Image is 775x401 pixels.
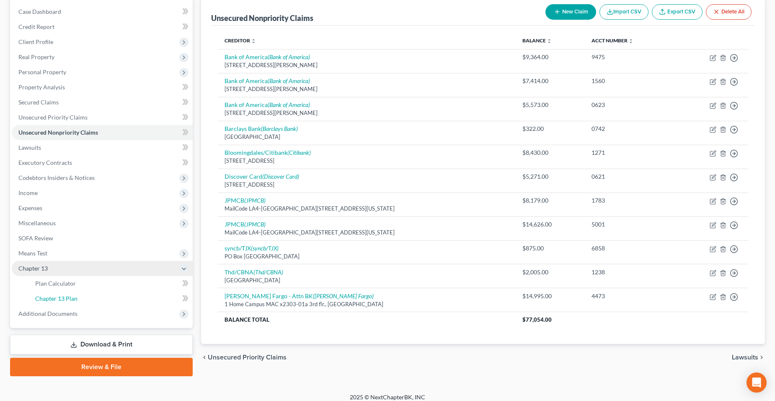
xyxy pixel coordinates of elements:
[18,38,53,45] span: Client Profile
[225,85,509,93] div: [STREET_ADDRESS][PERSON_NAME]
[287,149,311,156] i: (Citibank)
[592,77,668,85] div: 1560
[592,196,668,205] div: 1783
[522,220,579,229] div: $14,626.00
[547,39,552,44] i: unfold_more
[747,372,767,393] div: Open Intercom Messenger
[522,125,579,133] div: $322.00
[268,53,310,60] i: (Bank of America)
[732,354,758,361] span: Lawsuits
[18,204,42,211] span: Expenses
[522,292,579,300] div: $14,995.00
[251,39,256,44] i: unfold_more
[225,181,509,189] div: [STREET_ADDRESS]
[599,4,648,20] button: Import CSV
[225,229,509,237] div: MailCode LA4-[GEOGRAPHIC_DATA][STREET_ADDRESS][US_STATE]
[18,8,61,15] span: Case Dashboard
[225,292,374,299] a: [PERSON_NAME] Fargo - Attn BK([PERSON_NAME] Fargo)
[35,295,77,302] span: Chapter 13 Plan
[225,101,310,108] a: Bank of America(Bank of America)
[18,53,54,60] span: Real Property
[225,245,279,252] a: syncb/TJX(syncb/TJX)
[225,61,509,69] div: [STREET_ADDRESS][PERSON_NAME]
[592,220,668,229] div: 5001
[201,354,208,361] i: chevron_left
[225,149,311,156] a: Bloomingdales/Citibank(Citibank)
[12,95,193,110] a: Secured Claims
[628,39,633,44] i: unfold_more
[522,268,579,276] div: $2,005.00
[522,37,552,44] a: Balance unfold_more
[18,83,65,91] span: Property Analysis
[12,19,193,34] a: Credit Report
[225,77,310,84] a: Bank of America(Bank of America)
[35,280,76,287] span: Plan Calculator
[592,292,668,300] div: 4473
[545,4,596,20] button: New Claim
[522,148,579,157] div: $8,430.00
[211,13,313,23] div: Unsecured Nonpriority Claims
[225,37,256,44] a: Creditor unfold_more
[522,53,579,61] div: $9,364.00
[313,292,374,299] i: ([PERSON_NAME] Fargo)
[18,310,77,317] span: Additional Documents
[225,268,283,276] a: Thd/CBNA(Thd/CBNA)
[10,358,193,376] a: Review & File
[18,250,47,257] span: Means Test
[12,125,193,140] a: Unsecured Nonpriority Claims
[522,196,579,205] div: $8,179.00
[652,4,703,20] a: Export CSV
[522,77,579,85] div: $7,414.00
[208,354,287,361] span: Unsecured Priority Claims
[592,53,668,61] div: 9475
[225,157,509,165] div: [STREET_ADDRESS]
[592,268,668,276] div: 1238
[244,197,266,204] i: (JPMCB)
[12,110,193,125] a: Unsecured Priority Claims
[225,125,298,132] a: Barclays Bank(Barclays Bank)
[522,172,579,181] div: $5,271.00
[225,221,266,228] a: JPMCB(JPMCB)
[225,173,299,180] a: Discover Card(Discover Card)
[732,354,765,361] button: Lawsuits chevron_right
[262,173,299,180] i: (Discover Card)
[268,101,310,108] i: (Bank of America)
[12,231,193,246] a: SOFA Review
[218,312,516,327] th: Balance Total
[592,101,668,109] div: 0623
[251,245,279,252] i: (syncb/TJX)
[12,140,193,155] a: Lawsuits
[225,205,509,213] div: MailCode LA4-[GEOGRAPHIC_DATA][STREET_ADDRESS][US_STATE]
[12,155,193,170] a: Executory Contracts
[244,221,266,228] i: (JPMCB)
[592,244,668,253] div: 6858
[522,244,579,253] div: $875.00
[225,276,509,284] div: [GEOGRAPHIC_DATA]
[18,159,72,166] span: Executory Contracts
[18,265,48,272] span: Chapter 13
[201,354,287,361] button: chevron_left Unsecured Priority Claims
[592,148,668,157] div: 1271
[18,23,54,30] span: Credit Report
[253,268,283,276] i: (Thd/CBNA)
[522,316,552,323] span: $77,054.00
[268,77,310,84] i: (Bank of America)
[758,354,765,361] i: chevron_right
[225,109,509,117] div: [STREET_ADDRESS][PERSON_NAME]
[592,125,668,133] div: 0742
[12,4,193,19] a: Case Dashboard
[592,37,633,44] a: Acct Number unfold_more
[12,80,193,95] a: Property Analysis
[28,276,193,291] a: Plan Calculator
[225,253,509,260] div: PO Box [GEOGRAPHIC_DATA]
[18,99,59,106] span: Secured Claims
[706,4,752,20] button: Delete All
[225,197,266,204] a: JPMCB(JPMCB)
[28,291,193,306] a: Chapter 13 Plan
[225,53,310,60] a: Bank of America(Bank of America)
[18,174,95,181] span: Codebtors Insiders & Notices
[261,125,298,132] i: (Barclays Bank)
[18,234,53,242] span: SOFA Review
[592,172,668,181] div: 0621
[18,144,41,151] span: Lawsuits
